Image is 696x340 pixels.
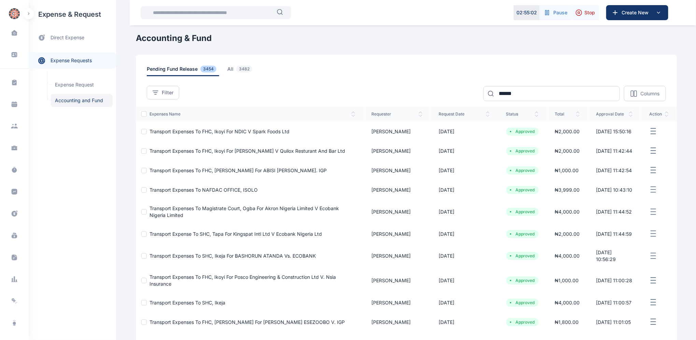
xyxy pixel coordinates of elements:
span: requester [372,111,423,117]
span: ₦ 1,000.00 [555,167,579,173]
button: Columns [624,86,666,101]
li: Approved [509,319,536,325]
span: total [555,111,580,117]
td: [DATE] [431,268,498,293]
td: [DATE] [431,312,498,332]
td: [DATE] 11:44:52 [588,200,641,224]
a: expense requests [29,52,116,69]
td: [DATE] 10:43:10 [588,180,641,200]
td: [PERSON_NAME] [364,122,431,141]
span: pending fund release [147,66,219,76]
h1: Accounting & Fund [136,33,677,44]
a: Transport Expenses to SHC, Ikeja [150,300,225,305]
span: ₦ 4,000.00 [555,253,580,259]
a: Transport Expenses to SHC, Ikeja for BASHORUN ATANDA vs. ECOBANK [150,253,316,259]
td: [DATE] 11:01:05 [588,312,641,332]
li: Approved [509,253,536,259]
button: Filter [147,86,179,99]
td: [PERSON_NAME] [364,180,431,200]
span: ₦ 4,000.00 [555,300,580,305]
span: expenses Name [150,111,355,117]
a: Transport Expenses to FHC, [PERSON_NAME] for ABISI [PERSON_NAME]. IGP [150,167,327,173]
span: ₦ 1,000.00 [555,277,579,283]
a: Accounting and Fund [51,94,113,107]
td: [DATE] 11:00:57 [588,293,641,312]
button: Stop [571,5,599,20]
td: [DATE] [431,293,498,312]
a: all3482 [227,66,263,76]
li: Approved [509,209,536,215]
p: 02 : 55 : 02 [516,9,537,16]
li: Approved [509,148,536,154]
td: [DATE] 11:44:59 [588,224,641,244]
span: Filter [162,89,173,96]
span: ₦ 3,999.00 [555,187,580,193]
span: action [649,111,669,117]
a: Transport Expenses to FHC, Ikoyi for [PERSON_NAME] V Quilox Resturant And Bar Ltd [150,148,345,154]
span: ₦ 4,000.00 [555,209,580,215]
td: [DATE] [431,122,498,141]
span: ₦ 1,800.00 [555,319,579,325]
a: Transport Expenses to FHC, [PERSON_NAME] for [PERSON_NAME] ESEZOOBO v. IGP [150,319,345,325]
li: Approved [509,187,536,193]
span: all [227,66,255,76]
p: Columns [640,90,659,97]
td: [DATE] 11:42:54 [588,161,641,180]
li: Approved [509,168,536,173]
li: Approved [509,231,536,237]
td: [DATE] 11:00:28 [588,268,641,293]
span: Create New [619,9,654,16]
button: Create New [606,5,668,20]
span: request date [439,111,490,117]
span: 3482 [236,66,252,72]
td: [PERSON_NAME] [364,161,431,180]
a: direct expense [29,29,116,47]
td: [DATE] [431,161,498,180]
td: [DATE] [431,141,498,161]
button: Pause [540,5,571,20]
td: [PERSON_NAME] [364,312,431,332]
span: approval Date [596,111,633,117]
li: Approved [509,300,536,305]
a: Transport Expenses to FHC, Ikoyi for Posco Engineering & Construction Ltd V. Nsia Insurance [150,274,336,287]
span: Stop [584,9,595,16]
span: ₦ 2,000.00 [555,148,580,154]
td: [DATE] [431,200,498,224]
li: Approved [509,278,536,283]
span: Pause [553,9,567,16]
a: Transport Expenses to FHC, Ikoyi for NDIC V Spark Foods Ltd [150,128,289,134]
td: [PERSON_NAME] [364,141,431,161]
td: [DATE] [431,224,498,244]
td: [PERSON_NAME] [364,244,431,268]
td: [PERSON_NAME] [364,200,431,224]
a: Transport Expense to SHC, Tapa for Kingspat Intl Ltd V Ecobank Nigeria Ltd [150,231,322,237]
a: Transport Expenses to Magistrate Court, Ogba for Akron Nigeria Limited v Ecobank Nigeria Limited [150,205,339,218]
td: [PERSON_NAME] [364,268,431,293]
span: status [506,111,539,117]
td: [DATE] 11:42:44 [588,141,641,161]
td: [DATE] [431,180,498,200]
div: expense requests [29,47,116,69]
a: Transport Expenses to NAFDAC OFFICE, ISOLO [150,187,258,193]
td: [DATE] 15:50:16 [588,122,641,141]
a: pending fund release3454 [147,66,227,76]
span: ₦ 2,000.00 [555,231,580,237]
a: Expense Request [51,78,113,91]
li: Approved [509,129,536,134]
td: [PERSON_NAME] [364,293,431,312]
td: [DATE] [431,244,498,268]
td: [PERSON_NAME] [364,224,431,244]
span: ₦ 2,000.00 [555,128,580,134]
